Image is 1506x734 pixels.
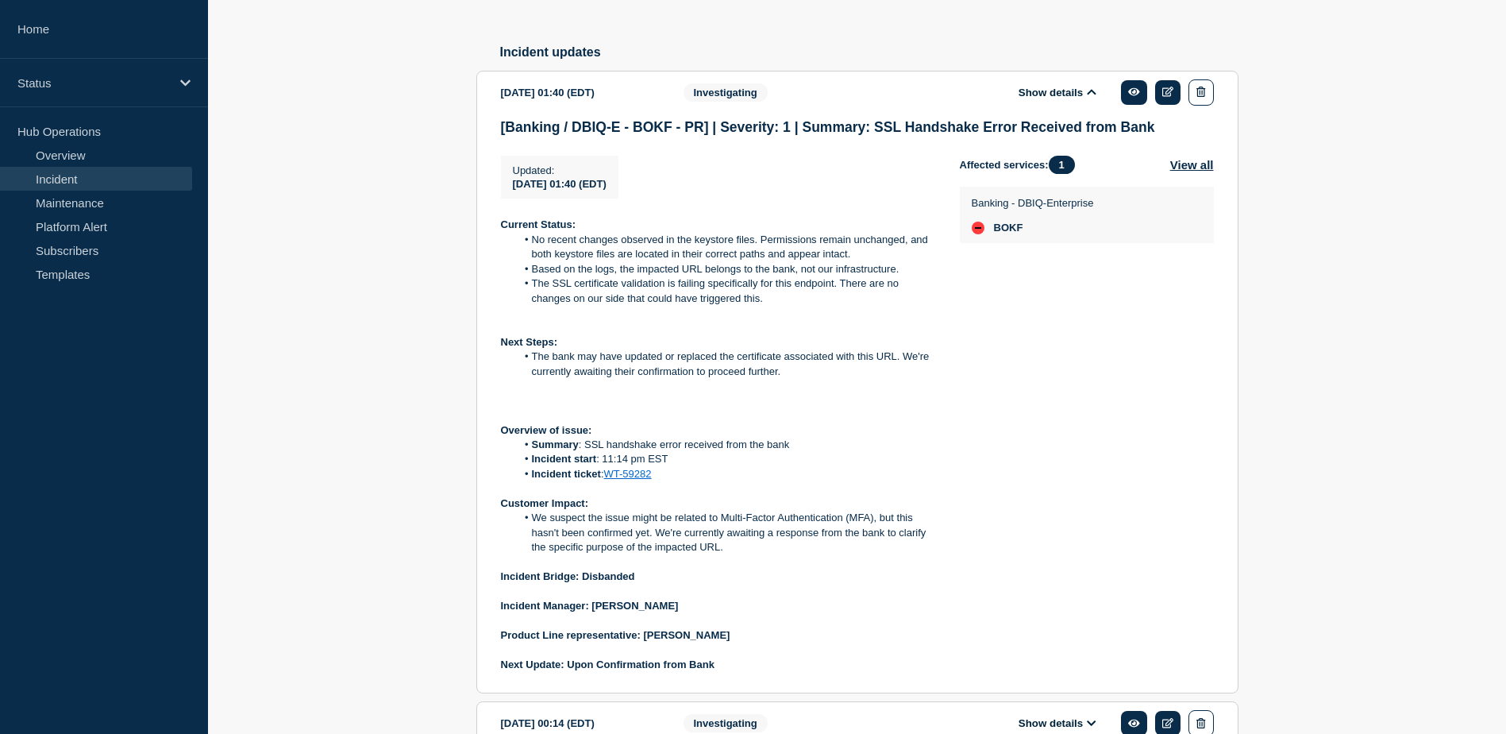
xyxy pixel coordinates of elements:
[516,467,934,481] li: :
[501,119,1214,136] h3: [Banking / DBIQ-E - BOKF - PR] | Severity: 1 | Summary: SSL Handshake Error Received from Bank
[1049,156,1075,174] span: 1
[500,45,1238,60] h2: Incident updates
[604,468,652,480] a: WT-59282
[516,452,934,466] li: : 11:14 pm EST
[501,570,635,582] strong: Incident Bridge: Disbanded
[684,83,768,102] span: Investigating
[501,629,730,641] strong: Product Line representative: [PERSON_NAME]
[501,424,592,436] strong: Overview of issue:
[513,164,607,176] p: Updated :
[684,714,768,732] span: Investigating
[516,511,934,554] li: We suspect the issue might be related to Multi-Factor Authentication (MFA), but this hasn't been ...
[516,233,934,262] li: No recent changes observed in the keystore files. Permissions remain unchanged, and both keystore...
[516,438,934,452] li: : SSL handshake error received from the bank
[516,350,934,379] li: The bank may have updated or replaced the certificate associated with this URL. We're currently a...
[994,222,1023,234] span: BOKF
[960,156,1083,174] span: Affected services:
[501,659,714,670] strong: Next Update: Upon Confirmation from Bank
[501,336,558,348] strong: Next Steps:
[501,218,576,230] strong: Current Status:
[972,222,984,234] div: down
[501,79,660,106] div: [DATE] 01:40 (EDT)
[532,438,579,450] strong: Summary
[532,468,601,480] strong: Incident ticket
[17,76,170,90] p: Status
[1170,156,1214,174] button: View all
[972,197,1094,209] p: Banking - DBIQ-Enterprise
[501,497,589,509] strong: Customer Impact:
[516,262,934,276] li: Based on the logs, the impacted URL belongs to the bank, not our infrastructure.
[1014,717,1101,730] button: Show details
[532,453,597,465] strong: Incident start
[1014,86,1101,99] button: Show details
[501,600,679,612] strong: Incident Manager: [PERSON_NAME]
[513,178,607,190] span: [DATE] 01:40 (EDT)
[516,276,934,306] li: The SSL certificate validation is failing specifically for this endpoint. There are no changes on...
